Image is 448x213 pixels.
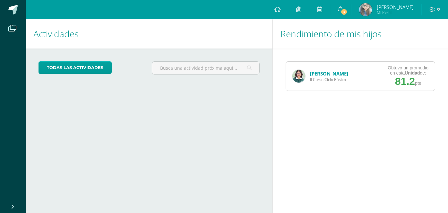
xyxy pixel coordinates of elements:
[152,62,260,74] input: Busca una actividad próxima aquí...
[310,77,348,82] span: II Curso Ciclo Básico
[359,3,372,16] img: 7d02f41652e9b30033448e1022228eb5.png
[292,70,305,83] img: d0f88062942fe273b1e93983262c107f.png
[405,70,420,75] strong: Unidad
[33,19,265,49] h1: Actividades
[280,19,440,49] h1: Rendimiento de mis hijos
[340,8,348,15] span: 3
[377,4,414,10] span: [PERSON_NAME]
[39,61,112,74] a: todas las Actividades
[415,81,421,86] span: pts
[310,70,348,77] a: [PERSON_NAME]
[377,10,414,15] span: Mi Perfil
[395,75,415,87] span: 81.2
[388,65,428,75] div: Obtuvo un promedio en esta de:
